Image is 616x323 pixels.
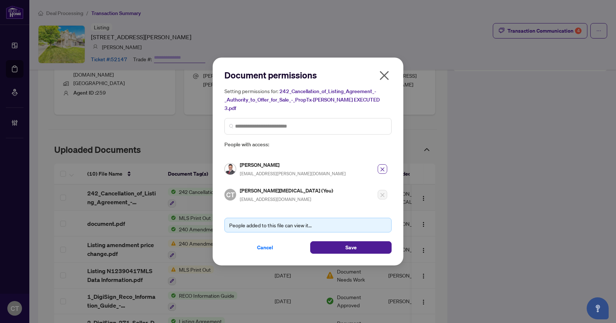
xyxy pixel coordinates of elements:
span: Save [345,242,357,253]
h5: [PERSON_NAME] [240,161,346,169]
div: People added to this file can view it... [229,221,387,229]
span: close [380,167,385,172]
img: search_icon [229,124,234,128]
button: Cancel [224,241,306,254]
h5: Setting permissions for: [224,87,392,112]
span: Cancel [257,242,273,253]
h2: Document permissions [224,69,392,81]
span: [EMAIL_ADDRESS][DOMAIN_NAME] [240,197,311,202]
span: People with access: [224,140,392,149]
span: [EMAIL_ADDRESS][PERSON_NAME][DOMAIN_NAME] [240,171,346,176]
img: Profile Icon [225,164,236,175]
h5: [PERSON_NAME][MEDICAL_DATA] (You) [240,186,334,195]
button: Open asap [587,297,609,319]
button: Save [310,241,392,254]
span: 242_Cancellation_of_Listing_Agreement_-_Authority_to_Offer_for_Sale_-_PropTx-[PERSON_NAME] EXECUT... [224,88,380,111]
span: close [378,70,390,81]
span: CT [226,190,235,200]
